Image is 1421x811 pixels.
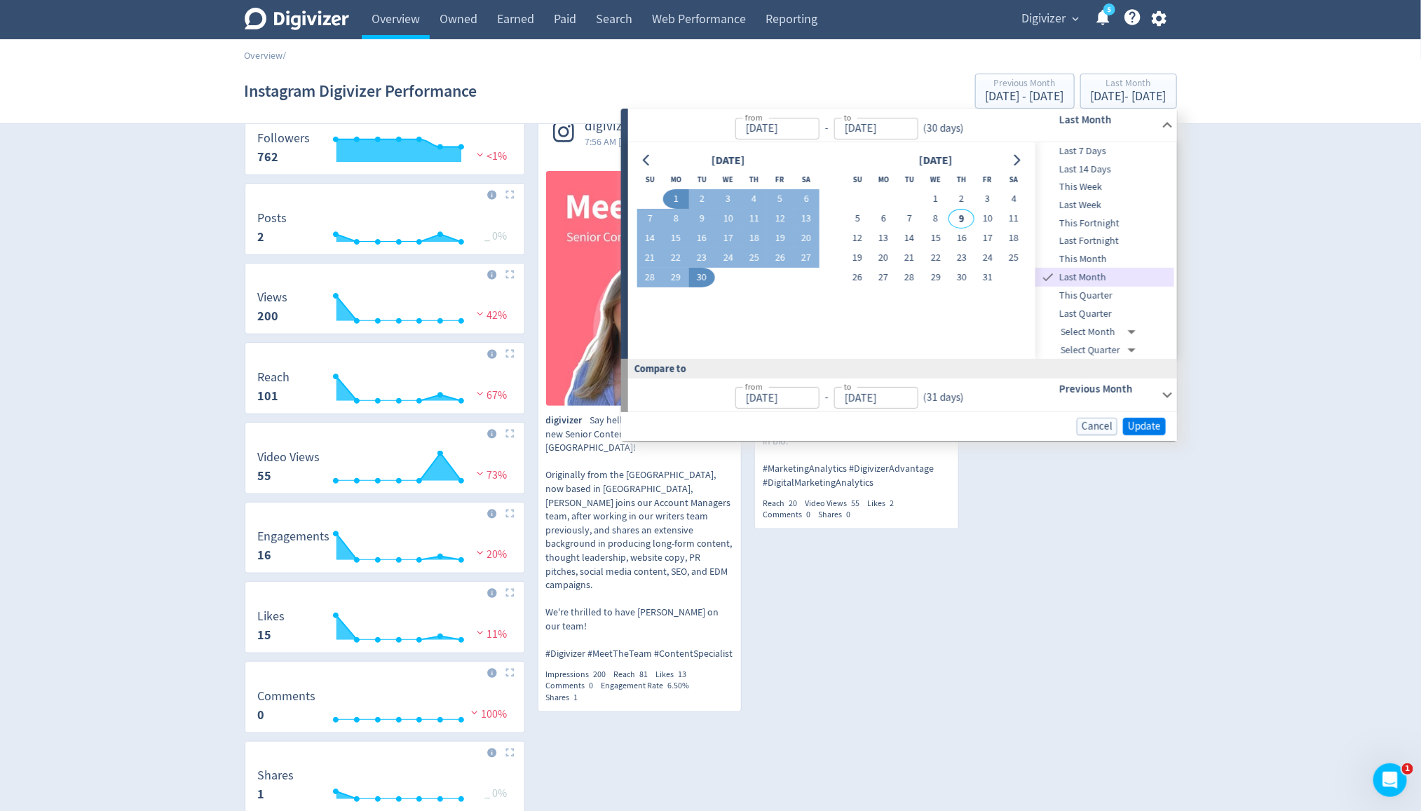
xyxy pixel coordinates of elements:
div: Last 7 Days [1035,142,1174,161]
button: 13 [871,229,897,248]
div: This Week [1035,178,1174,196]
strong: 1 [258,786,265,803]
button: 21 [897,248,923,268]
button: Go to next month [1007,151,1027,170]
button: Update [1123,418,1166,435]
button: 29 [663,268,689,287]
button: 9 [949,209,974,229]
dt: Engagements [258,529,330,545]
th: Tuesday [897,170,923,189]
img: Placeholder [505,748,515,757]
span: 200 [594,669,606,680]
th: Monday [663,170,689,189]
span: Update [1128,421,1161,432]
button: 16 [949,229,974,248]
button: 3 [974,189,1000,209]
div: [DATE] [707,151,749,170]
button: 3 [715,189,741,209]
span: Last 14 Days [1035,162,1174,177]
span: 81 [640,669,648,680]
div: from-to(30 days)Last Month [628,109,1177,142]
dt: Video Views [258,449,320,465]
button: 20 [871,248,897,268]
dt: Views [258,289,288,306]
span: expand_more [1070,13,1082,25]
span: digivizer [585,118,669,135]
button: 30 [949,268,974,287]
svg: Video Views 55 [251,451,519,488]
span: This Month [1035,252,1174,267]
div: - [819,121,834,137]
button: Previous Month[DATE] - [DATE] [975,74,1075,109]
button: 13 [793,209,819,229]
th: Sunday [845,170,871,189]
div: Last Fortnight [1035,232,1174,250]
button: 20 [793,229,819,248]
button: 24 [974,248,1000,268]
button: 31 [974,268,1000,287]
span: Digivizer [1022,8,1066,30]
span: Last Week [1035,198,1174,213]
button: 24 [715,248,741,268]
th: Saturday [1001,170,1027,189]
button: 27 [871,268,897,287]
dt: Reach [258,369,290,386]
button: 2 [949,189,974,209]
label: to [843,111,851,123]
span: 100% [468,707,508,721]
th: Monday [871,170,897,189]
button: 25 [741,248,767,268]
img: Placeholder [505,429,515,438]
div: Likes [867,498,902,510]
button: 9 [689,209,715,229]
span: 73% [473,468,508,482]
svg: Likes 15 [251,610,519,647]
button: 16 [689,229,715,248]
div: Last 14 Days [1035,161,1174,179]
th: Wednesday [923,170,949,189]
button: 4 [1001,189,1027,209]
strong: 762 [258,149,279,165]
button: 28 [897,268,923,287]
span: 1 [1402,763,1413,775]
th: Thursday [949,170,974,189]
button: Last Month[DATE]- [DATE] [1080,74,1177,109]
button: 17 [715,229,741,248]
svg: Shares 1 [251,769,519,806]
dt: Comments [258,688,316,704]
strong: 2 [258,229,265,245]
div: Reach [614,669,656,681]
span: 55 [851,498,859,509]
div: Comments [763,509,818,521]
button: 11 [741,209,767,229]
img: Placeholder [505,509,515,518]
button: 21 [637,248,662,268]
button: 17 [974,229,1000,248]
dt: Shares [258,768,294,784]
div: Last Month [1091,79,1167,90]
img: Placeholder [505,668,515,677]
span: 0 [806,509,810,520]
strong: 0 [258,707,265,723]
span: 42% [473,308,508,322]
text: 5 [1107,5,1110,15]
div: Select Quarter [1061,341,1141,360]
div: Impressions [546,669,614,681]
div: Previous Month [986,79,1064,90]
img: negative-performance.svg [473,468,487,479]
span: Last 7 Days [1035,144,1174,159]
svg: Comments 0 [251,690,519,727]
a: 5 [1103,4,1115,15]
button: Go to previous month [637,151,657,170]
iframe: Intercom live chat [1373,763,1407,797]
strong: 16 [258,547,272,564]
div: Shares [818,509,858,521]
svg: Engagements 16 [251,530,519,567]
button: 15 [923,229,949,248]
span: 7:56 AM [DATE] AEST [585,135,669,149]
span: 11% [473,627,508,641]
span: 13 [679,669,687,680]
button: 1 [923,189,949,209]
button: 14 [637,229,662,248]
img: negative-performance.svg [473,308,487,319]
